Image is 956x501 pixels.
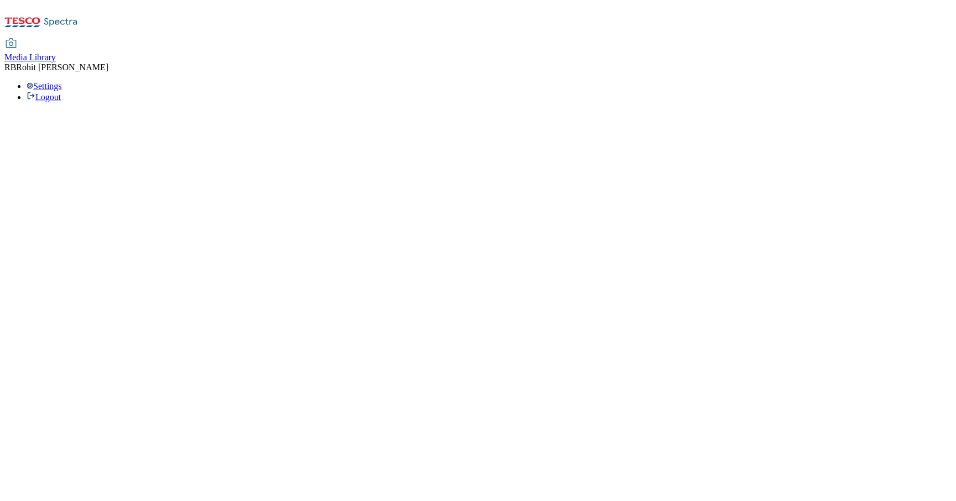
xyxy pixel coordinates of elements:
a: Settings [27,81,62,91]
a: Logout [27,92,61,102]
span: Media Library [4,53,56,62]
span: Rohit [PERSON_NAME] [16,62,108,72]
span: RB [4,62,16,72]
a: Media Library [4,39,56,62]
